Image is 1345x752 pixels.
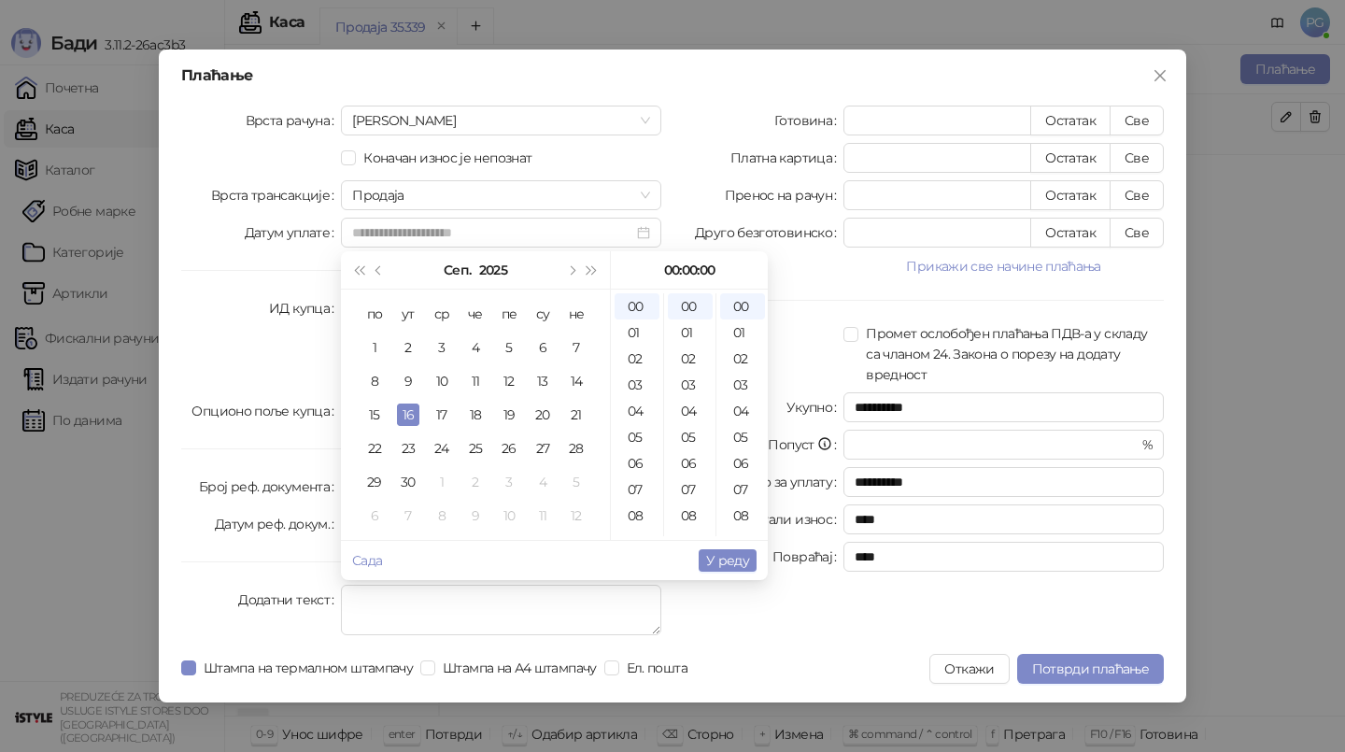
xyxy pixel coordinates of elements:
td: 2025-10-02 [459,465,492,499]
button: Све [1110,143,1164,173]
div: 08 [615,503,659,529]
button: Изабери годину [479,251,507,289]
div: 09 [720,529,765,555]
td: 2025-09-01 [358,331,391,364]
div: 28 [565,437,588,460]
label: Укупно [786,392,844,422]
div: Плаћање [181,68,1164,83]
div: 29 [363,471,386,493]
div: 12 [498,370,520,392]
button: Претходна година (Control + left) [348,251,369,289]
div: 16 [397,404,419,426]
div: 07 [720,476,765,503]
span: Коначан износ је непознат [356,148,539,168]
div: 6 [363,504,386,527]
span: У реду [706,552,749,569]
div: 00:00:00 [618,251,760,289]
td: 2025-09-06 [526,331,559,364]
div: 07 [615,476,659,503]
div: 11 [464,370,487,392]
th: ут [391,297,425,331]
div: 1 [431,471,453,493]
td: 2025-09-15 [358,398,391,432]
label: Повраћај [772,542,843,572]
button: Претходни месец (PageUp) [369,251,389,289]
th: че [459,297,492,331]
div: 4 [531,471,554,493]
td: 2025-10-08 [425,499,459,532]
div: 27 [531,437,554,460]
th: ср [425,297,459,331]
div: 10 [498,504,520,527]
div: 02 [668,346,713,372]
td: 2025-09-03 [425,331,459,364]
div: 03 [720,372,765,398]
div: 01 [668,319,713,346]
label: Преостали износ [721,504,844,534]
span: Промет ослобођен плаћања ПДВ-а у складу са чланом 24. Закона о порезу на додату вредност [858,323,1164,385]
button: Откажи [929,654,1009,684]
button: Следећи месец (PageDown) [560,251,581,289]
td: 2025-09-14 [559,364,593,398]
td: 2025-09-21 [559,398,593,432]
td: 2025-10-12 [559,499,593,532]
div: 05 [615,424,659,450]
div: 04 [720,398,765,424]
td: 2025-09-23 [391,432,425,465]
td: 2025-10-03 [492,465,526,499]
td: 2025-09-19 [492,398,526,432]
div: 06 [720,450,765,476]
div: 9 [397,370,419,392]
div: 10 [431,370,453,392]
div: 00 [615,293,659,319]
div: 06 [615,450,659,476]
label: Врста рачуна [246,106,342,135]
div: 13 [531,370,554,392]
td: 2025-09-28 [559,432,593,465]
div: 09 [615,529,659,555]
span: Штампа на термалном штампачу [196,658,420,678]
div: 17 [431,404,453,426]
div: 9 [464,504,487,527]
label: Пренос на рачун [725,180,844,210]
div: 15 [363,404,386,426]
td: 2025-09-04 [459,331,492,364]
td: 2025-09-22 [358,432,391,465]
div: 04 [615,398,659,424]
label: Врста трансакције [211,180,342,210]
td: 2025-09-05 [492,331,526,364]
div: 6 [531,336,554,359]
td: 2025-09-02 [391,331,425,364]
div: 07 [668,476,713,503]
td: 2025-10-07 [391,499,425,532]
span: Close [1145,68,1175,83]
label: Друго безготовинско [695,218,843,248]
span: Ел. пошта [619,658,695,678]
div: 25 [464,437,487,460]
textarea: Додатни текст [341,585,661,635]
td: 2025-09-10 [425,364,459,398]
div: 06 [668,450,713,476]
div: 2 [464,471,487,493]
td: 2025-09-11 [459,364,492,398]
td: 2025-09-16 [391,398,425,432]
div: 01 [615,319,659,346]
div: 7 [397,504,419,527]
div: 20 [531,404,554,426]
div: 22 [363,437,386,460]
th: су [526,297,559,331]
div: 02 [615,346,659,372]
div: 23 [397,437,419,460]
button: Остатак [1030,218,1111,248]
td: 2025-10-04 [526,465,559,499]
div: 03 [668,372,713,398]
div: 3 [498,471,520,493]
div: 02 [720,346,765,372]
div: 19 [498,404,520,426]
div: 12 [565,504,588,527]
button: Потврди плаћање [1017,654,1164,684]
td: 2025-09-27 [526,432,559,465]
div: 5 [565,471,588,493]
td: 2025-09-08 [358,364,391,398]
div: 09 [668,529,713,555]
